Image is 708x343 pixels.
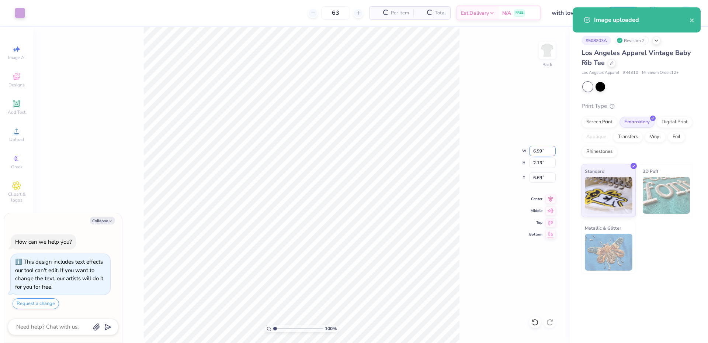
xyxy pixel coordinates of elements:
span: Add Text [8,109,25,115]
div: Rhinestones [582,146,617,157]
div: This design includes text effects our tool can't edit. If you want to change the text, our artist... [15,258,103,291]
div: How can we help you? [15,238,72,246]
span: Designs [8,82,25,88]
div: Embroidery [619,117,655,128]
span: # R4310 [623,70,638,76]
img: Standard [585,177,632,214]
div: Back [542,61,552,68]
span: 3D Puff [643,167,658,175]
span: Est. Delivery [461,9,489,17]
span: Center [529,196,542,202]
span: Upload [9,137,24,143]
img: Back [540,43,555,58]
span: Bottom [529,232,542,237]
span: Los Angeles Apparel [582,70,619,76]
div: Transfers [613,131,643,143]
div: Revision 2 [615,36,649,45]
span: 100 % [325,325,337,332]
span: FREE [516,10,523,16]
span: Total [435,9,446,17]
span: Top [529,220,542,225]
div: Digital Print [657,117,693,128]
input: – – [321,6,350,20]
div: Applique [582,131,611,143]
input: Untitled Design [546,6,600,20]
span: Image AI [8,55,25,61]
span: Clipart & logos [4,191,29,203]
span: Minimum Order: 12 + [642,70,679,76]
span: Per Item [391,9,409,17]
div: Vinyl [645,131,666,143]
img: Metallic & Glitter [585,234,632,271]
div: Screen Print [582,117,617,128]
div: # 508203A [582,36,611,45]
button: close [690,16,695,24]
img: 3D Puff [643,177,690,214]
div: Foil [668,131,685,143]
span: Standard [585,167,604,175]
span: Metallic & Glitter [585,224,621,232]
span: Los Angeles Apparel Vintage Baby Rib Tee [582,48,691,67]
div: Print Type [582,102,693,110]
span: N/A [502,9,511,17]
button: Request a change [13,298,59,309]
span: Middle [529,208,542,213]
div: Image uploaded [594,16,690,24]
button: Collapse [90,217,115,224]
span: Greek [11,164,22,170]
